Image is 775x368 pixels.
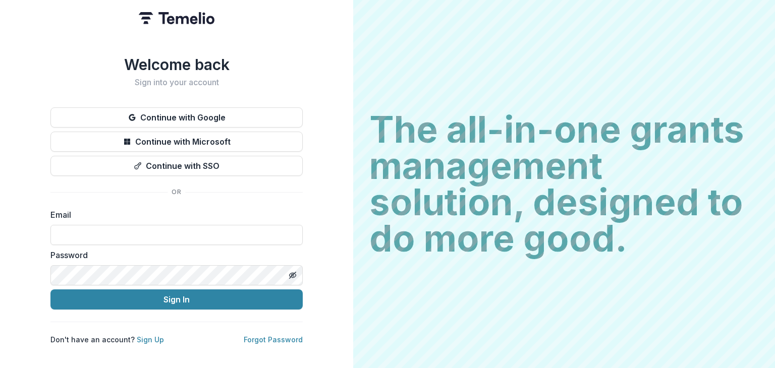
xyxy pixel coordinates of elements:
p: Don't have an account? [50,334,164,345]
label: Password [50,249,297,261]
img: Temelio [139,12,214,24]
a: Forgot Password [244,335,303,344]
h2: Sign into your account [50,78,303,87]
button: Sign In [50,289,303,310]
button: Continue with Google [50,107,303,128]
h1: Welcome back [50,55,303,74]
label: Email [50,209,297,221]
button: Toggle password visibility [285,267,301,283]
button: Continue with Microsoft [50,132,303,152]
a: Sign Up [137,335,164,344]
button: Continue with SSO [50,156,303,176]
